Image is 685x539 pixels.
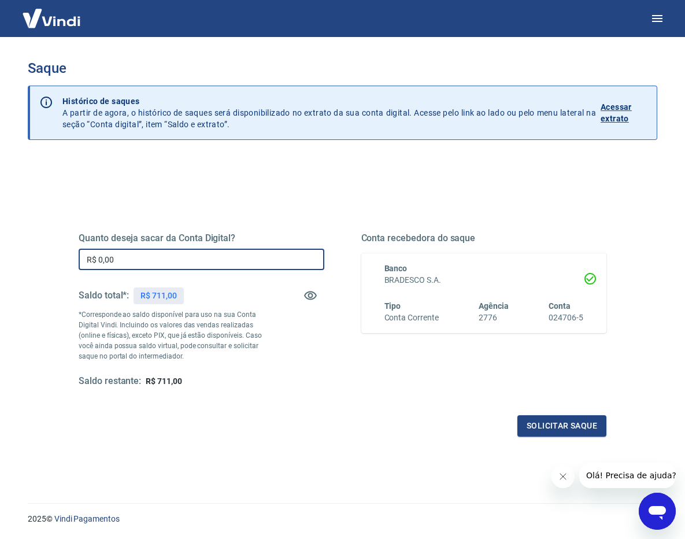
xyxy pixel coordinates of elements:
h5: Saldo total*: [79,290,129,301]
p: A partir de agora, o histórico de saques será disponibilizado no extrato da sua conta digital. Ac... [62,95,596,130]
p: Histórico de saques [62,95,596,107]
span: Agência [479,301,509,311]
p: Acessar extrato [601,101,647,124]
h5: Quanto deseja sacar da Conta Digital? [79,232,324,244]
h5: Saldo restante: [79,375,141,387]
h6: 2776 [479,312,509,324]
h6: Conta Corrente [384,312,439,324]
span: Conta [549,301,571,311]
span: Tipo [384,301,401,311]
h5: Conta recebedora do saque [361,232,607,244]
h3: Saque [28,60,657,76]
p: 2025 © [28,513,657,525]
span: Banco [384,264,408,273]
img: Vindi [14,1,89,36]
h6: BRADESCO S.A. [384,274,584,286]
p: R$ 711,00 [140,290,177,302]
p: *Corresponde ao saldo disponível para uso na sua Conta Digital Vindi. Incluindo os valores das ve... [79,309,262,361]
h6: 024706-5 [549,312,583,324]
span: Olá! Precisa de ajuda? [7,8,97,17]
a: Vindi Pagamentos [54,514,120,523]
iframe: Mensagem da empresa [579,463,676,488]
a: Acessar extrato [601,95,647,130]
iframe: Botão para abrir a janela de mensagens [639,493,676,530]
button: Solicitar saque [517,415,606,437]
span: R$ 711,00 [146,376,182,386]
iframe: Fechar mensagem [551,465,575,488]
